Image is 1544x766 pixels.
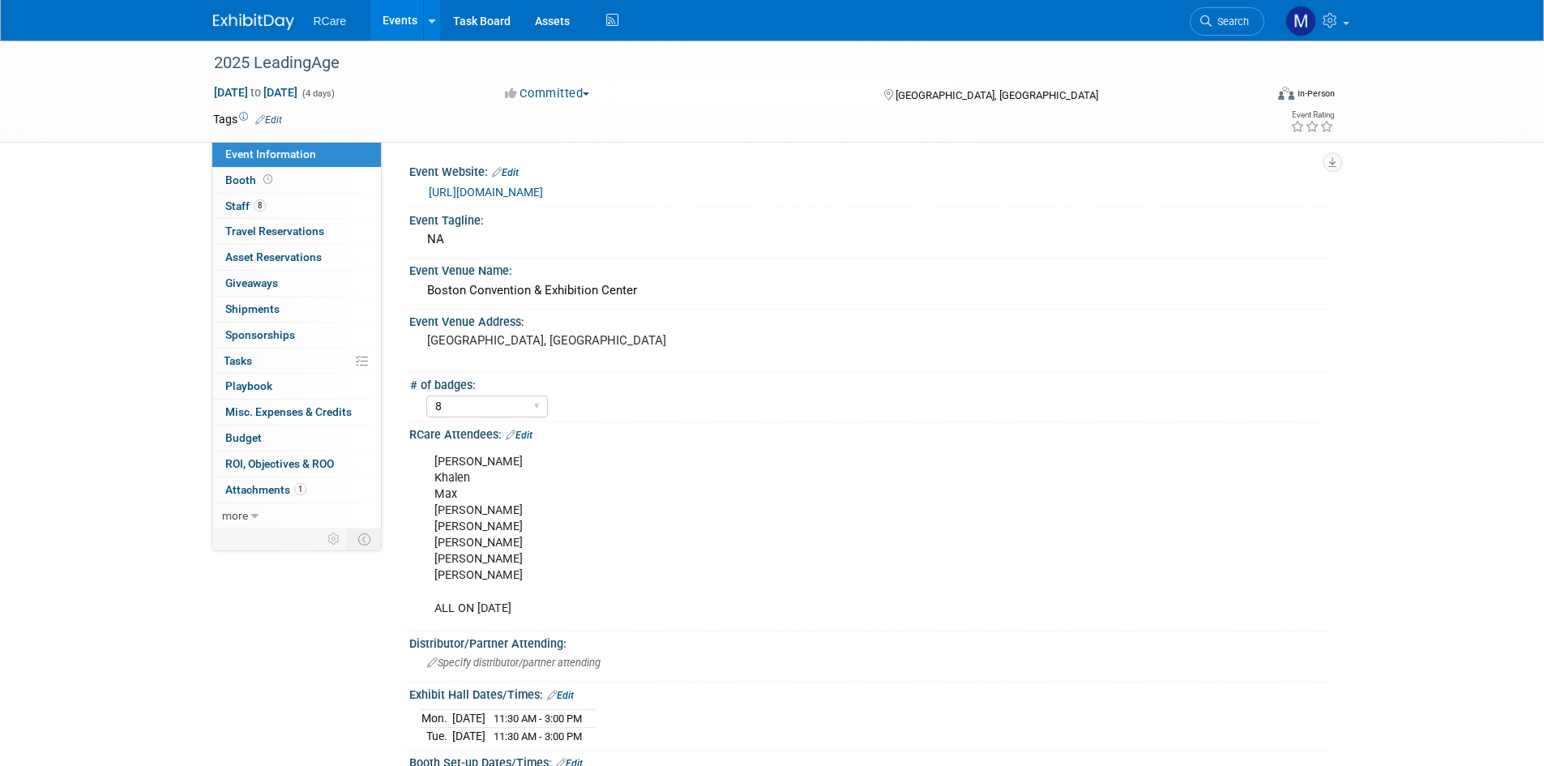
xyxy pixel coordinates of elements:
[225,405,352,418] span: Misc. Expenses & Credits
[212,323,381,348] a: Sponsorships
[294,483,306,495] span: 1
[1169,84,1336,109] div: Event Format
[213,111,282,127] td: Tags
[255,114,282,126] a: Edit
[225,173,276,186] span: Booth
[1278,87,1294,100] img: Format-Inperson.png
[225,457,334,470] span: ROI, Objectives & ROO
[301,88,335,99] span: (4 days)
[409,631,1332,652] div: Distributor/Partner Attending:
[506,430,532,441] a: Edit
[212,349,381,374] a: Tasks
[212,477,381,503] a: Attachments1
[224,354,252,367] span: Tasks
[212,271,381,296] a: Giveaways
[212,245,381,270] a: Asset Reservations
[254,199,266,212] span: 8
[409,310,1332,330] div: Event Venue Address:
[225,148,316,160] span: Event Information
[410,373,1324,393] div: # of badges:
[423,446,1153,625] div: [PERSON_NAME] Khalen Max [PERSON_NAME] [PERSON_NAME] [PERSON_NAME] [PERSON_NAME] [PERSON_NAME] AL...
[213,14,294,30] img: ExhibitDay
[492,167,519,178] a: Edit
[409,259,1332,279] div: Event Venue Name:
[212,426,381,451] a: Budget
[1212,15,1249,28] span: Search
[409,160,1332,181] div: Event Website:
[260,173,276,186] span: Booth not reserved yet
[409,683,1332,704] div: Exhibit Hall Dates/Times:
[225,483,306,496] span: Attachments
[225,225,324,238] span: Travel Reservations
[348,528,381,550] td: Toggle Event Tabs
[212,400,381,425] a: Misc. Expenses & Credits
[225,328,295,341] span: Sponsorships
[213,85,298,100] span: [DATE] [DATE]
[421,727,452,744] td: Tue.
[314,15,346,28] span: RCare
[421,227,1319,252] div: NA
[547,690,574,701] a: Edit
[1285,6,1316,36] img: Mila Vasquez
[427,333,776,348] pre: [GEOGRAPHIC_DATA], [GEOGRAPHIC_DATA]
[212,374,381,399] a: Playbook
[499,85,596,102] button: Committed
[212,451,381,477] a: ROI, Objectives & ROO
[212,168,381,193] a: Booth
[212,142,381,167] a: Event Information
[320,528,349,550] td: Personalize Event Tab Strip
[896,89,1098,101] span: [GEOGRAPHIC_DATA], [GEOGRAPHIC_DATA]
[225,379,272,392] span: Playbook
[427,657,601,669] span: Specify distributor/partner attending
[1297,88,1335,100] div: In-Person
[409,422,1332,443] div: RCare Attendees:
[1290,111,1334,119] div: Event Rating
[452,727,485,744] td: [DATE]
[1190,7,1264,36] a: Search
[494,713,582,725] span: 11:30 AM - 3:00 PM
[225,302,280,315] span: Shipments
[452,710,485,728] td: [DATE]
[212,219,381,244] a: Travel Reservations
[225,199,266,212] span: Staff
[225,431,262,444] span: Budget
[225,276,278,289] span: Giveaways
[421,278,1319,303] div: Boston Convention & Exhibition Center
[208,49,1240,78] div: 2025 LeadingAge
[225,250,322,263] span: Asset Reservations
[421,710,452,728] td: Mon.
[222,509,248,522] span: more
[409,208,1332,229] div: Event Tagline:
[494,730,582,742] span: 11:30 AM - 3:00 PM
[429,186,543,199] a: [URL][DOMAIN_NAME]
[212,194,381,219] a: Staff8
[212,297,381,322] a: Shipments
[248,86,263,99] span: to
[212,503,381,528] a: more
